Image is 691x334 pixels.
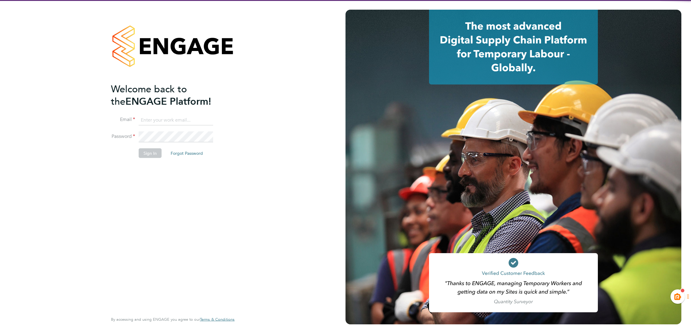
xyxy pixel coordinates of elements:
button: Forgot Password [166,148,208,158]
span: Terms & Conditions [200,317,235,322]
label: Password [111,133,135,140]
h2: ENGAGE Platform! [111,83,229,107]
span: Welcome back to the [111,83,187,107]
span: By accessing and using ENGAGE you agree to our [111,317,235,322]
input: Enter your work email... [139,115,213,126]
a: Terms & Conditions [200,317,235,322]
label: Email [111,116,135,123]
button: Sign In [139,148,162,158]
